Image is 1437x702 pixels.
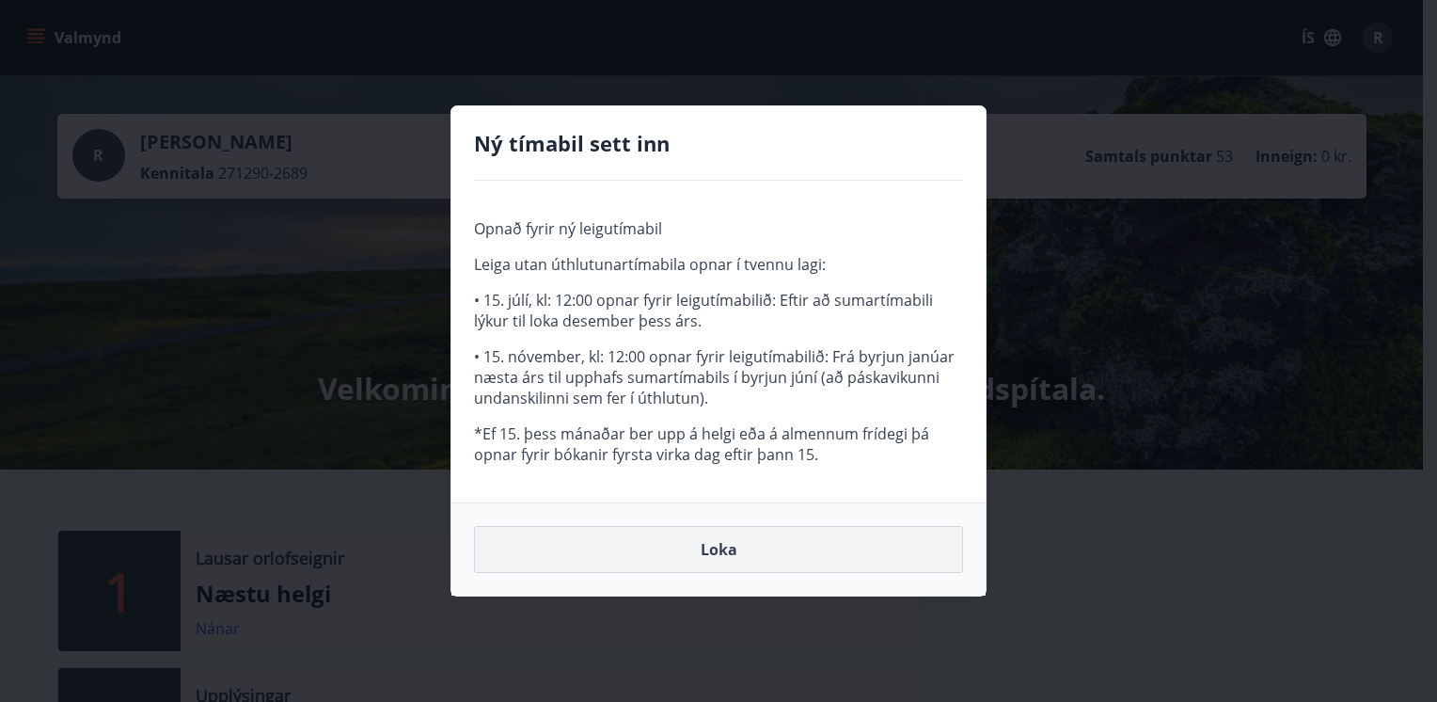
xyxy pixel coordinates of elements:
[474,290,963,331] p: • 15. júlí, kl: 12:00 opnar fyrir leigutímabilið: Eftir að sumartímabili lýkur til loka desember ...
[474,254,963,275] p: Leiga utan úthlutunartímabila opnar í tvennu lagi:
[474,423,963,465] p: *Ef 15. þess mánaðar ber upp á helgi eða á almennum frídegi þá opnar fyrir bókanir fyrsta virka d...
[474,526,963,573] button: Loka
[474,218,963,239] p: Opnað fyrir ný leigutímabil
[474,129,963,157] h4: Ný tímabil sett inn
[474,346,963,408] p: • 15. nóvember, kl: 12:00 opnar fyrir leigutímabilið: Frá byrjun janúar næsta árs til upphafs sum...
